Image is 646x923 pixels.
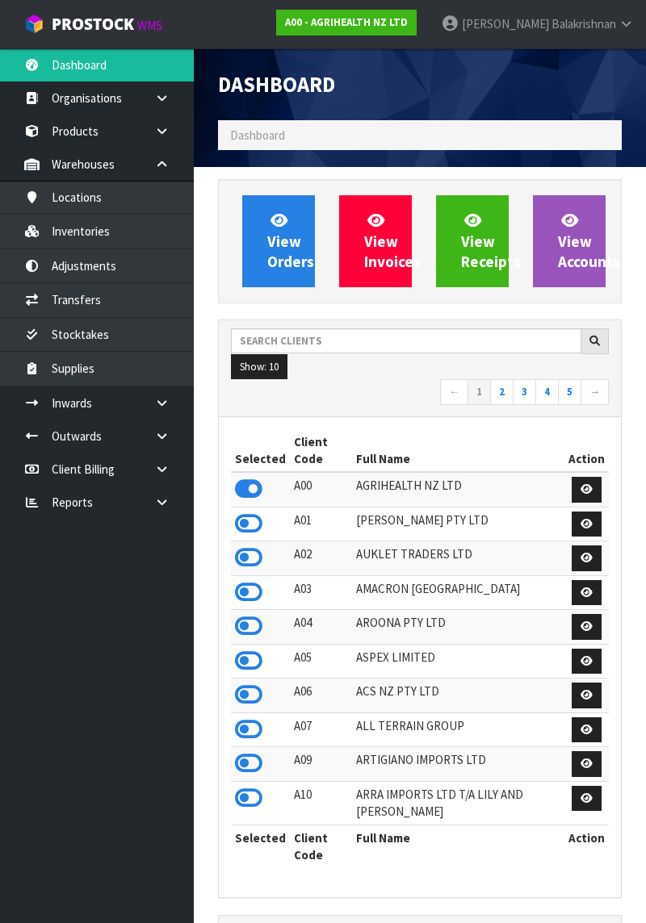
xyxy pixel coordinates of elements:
span: Dashboard [218,71,335,98]
th: Action [564,429,609,473]
strong: A00 - AGRIHEALTH NZ LTD [285,15,408,29]
a: ← [440,379,468,405]
button: Show: 10 [231,354,287,380]
span: View Receipts [461,211,521,271]
a: A00 - AGRIHEALTH NZ LTD [276,10,417,35]
td: A07 [290,712,352,747]
th: Client Code [290,825,352,867]
a: ViewReceipts [436,195,509,287]
span: View Invoices [364,211,421,271]
img: cube-alt.png [24,14,44,34]
td: AGRIHEALTH NZ LTD [352,472,564,507]
a: ViewOrders [242,195,315,287]
a: 3 [513,379,536,405]
a: 5 [558,379,581,405]
td: A02 [290,541,352,576]
th: Selected [231,825,290,867]
td: ARRA IMPORTS LTD T/A LILY AND [PERSON_NAME] [352,781,564,825]
td: A05 [290,644,352,679]
a: ViewInvoices [339,195,412,287]
span: Dashboard [230,127,285,143]
a: 2 [490,379,514,405]
td: A10 [290,781,352,825]
td: AROONA PTY LTD [352,610,564,645]
a: 4 [535,379,559,405]
td: A00 [290,472,352,507]
td: ASPEX LIMITED [352,644,564,679]
th: Full Name [352,825,564,867]
td: AUKLET TRADERS LTD [352,541,564,576]
span: View Accounts [558,211,620,271]
td: A09 [290,747,352,782]
td: [PERSON_NAME] PTY LTD [352,507,564,541]
th: Selected [231,429,290,473]
td: ACS NZ PTY LTD [352,679,564,713]
th: Client Code [290,429,352,473]
span: View Orders [267,211,314,271]
a: → [581,379,609,405]
a: 1 [468,379,491,405]
span: ProStock [52,14,134,35]
th: Action [564,825,609,867]
td: ARTIGIANO IMPORTS LTD [352,747,564,782]
td: A04 [290,610,352,645]
td: A01 [290,507,352,541]
small: WMS [137,18,162,33]
td: ALL TERRAIN GROUP [352,712,564,747]
input: Search clients [231,328,581,353]
td: AMACRON [GEOGRAPHIC_DATA] [352,575,564,610]
a: ViewAccounts [533,195,606,287]
nav: Page navigation [231,379,609,407]
span: [PERSON_NAME] [462,16,549,31]
td: A06 [290,679,352,713]
td: A03 [290,575,352,610]
th: Full Name [352,429,564,473]
span: Balakrishnan [552,16,616,31]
